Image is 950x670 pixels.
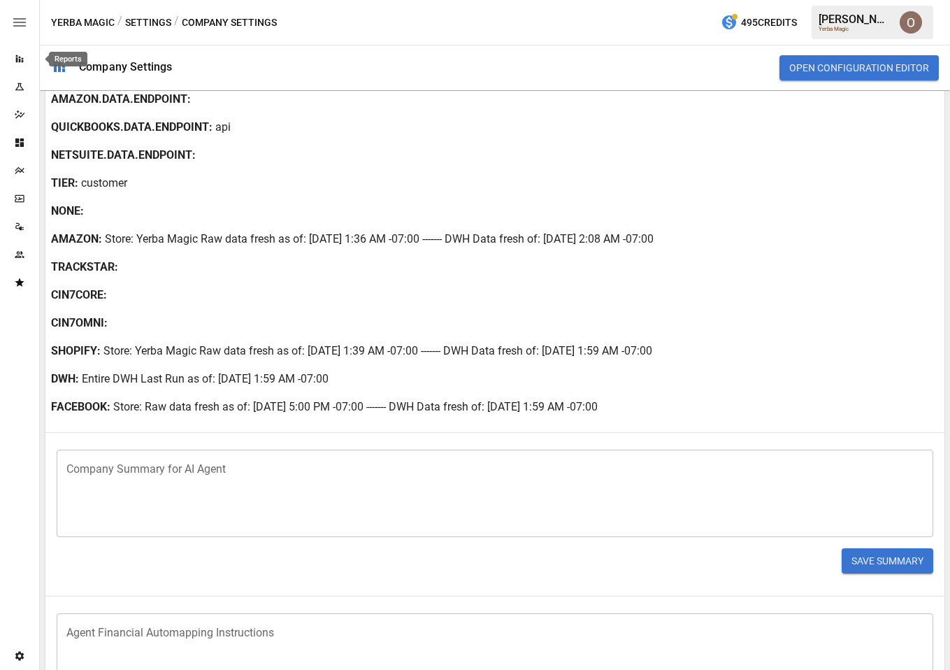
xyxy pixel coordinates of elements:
[51,371,79,387] b: DWH :
[779,55,939,80] button: Open Configuration Editor
[125,14,171,31] button: Settings
[103,343,652,359] p: Store: Yerba Magic Raw data fresh as of: [DATE] 1:39 AM -07:00 ------- DWH Data fresh of: [DATE] ...
[82,371,329,387] p: Entire DWH Last Run as of: [DATE] 1:59 AM -07:00
[49,52,87,66] div: Reports
[51,203,84,220] b: NONE :
[51,119,213,136] b: QUICKBOOKS.DATA.ENDPOINT :
[51,287,107,304] b: CIN7CORE :
[51,399,110,415] b: FACEBOOK :
[117,14,122,31] div: /
[51,175,78,192] b: TIER:
[741,14,797,31] span: 495 Credits
[51,91,191,108] b: AMAZON.DATA.ENDPOINT :
[819,13,891,26] div: [PERSON_NAME]
[51,147,196,164] b: NETSUITE.DATA.ENDPOINT :
[79,60,172,73] div: Company Settings
[215,119,231,136] p: api
[113,399,598,415] p: Store: Raw data fresh as of: [DATE] 5:00 PM -07:00 ------- DWH Data fresh of: [DATE] 1:59 AM -07:00
[51,315,108,332] b: CIN7OMNI :
[174,14,179,31] div: /
[842,548,933,573] button: Save Summary
[51,14,115,31] button: Yerba Magic
[51,231,102,248] b: AMAZON :
[819,26,891,32] div: Yerba Magic
[715,10,803,36] button: 495Credits
[900,11,922,34] img: Oleksii Flok
[891,3,930,42] button: Oleksii Flok
[51,259,118,276] b: TRACKSTAR :
[105,231,654,248] p: Store: Yerba Magic Raw data fresh as of: [DATE] 1:36 AM -07:00 ------- DWH Data fresh of: [DATE] ...
[51,343,101,359] b: SHOPIFY :
[81,175,127,192] p: customer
